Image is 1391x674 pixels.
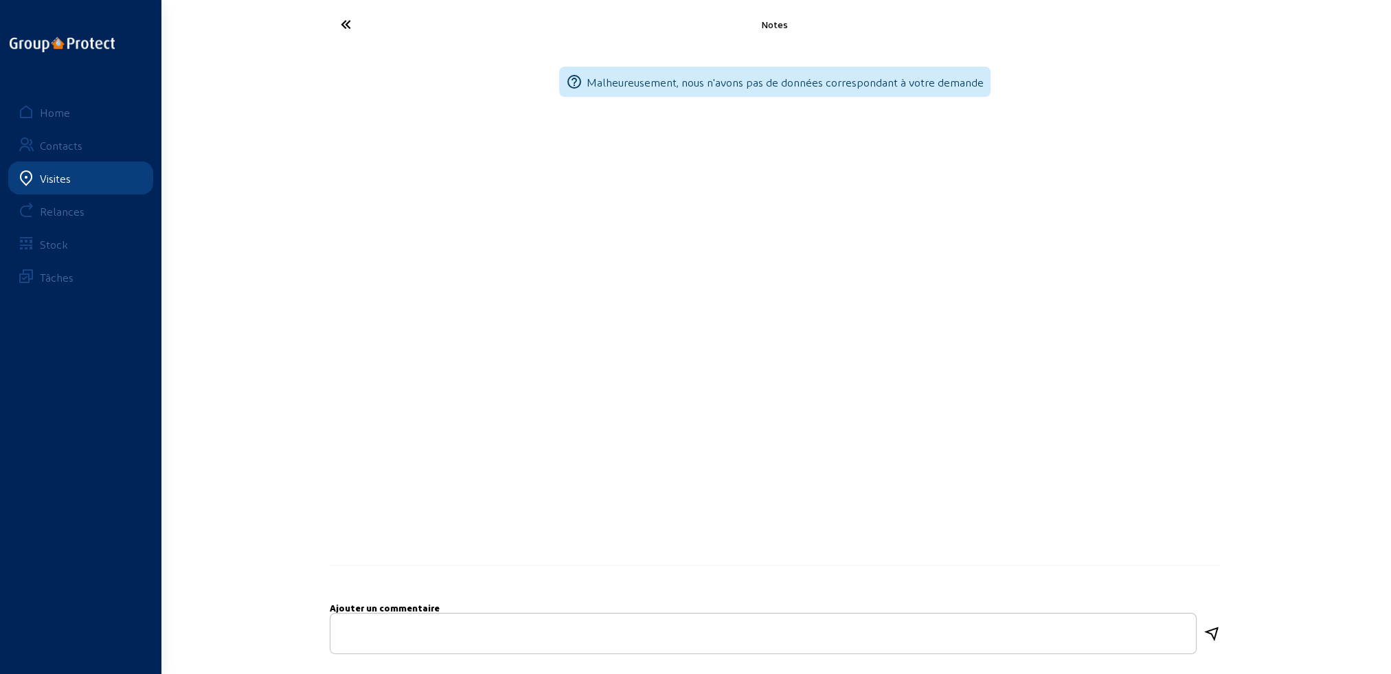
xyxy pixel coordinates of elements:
div: Notes [473,19,1077,30]
div: Contacts [40,139,82,152]
a: Relances [8,194,153,227]
a: Tâches [8,260,153,293]
div: Relances [40,205,84,218]
mat-icon: help_outline [566,74,583,90]
div: Stock [40,238,68,251]
div: Visites [40,172,71,185]
img: logo-oneline.png [10,37,115,52]
a: Stock [8,227,153,260]
span: Malheureusement, nous n'avons pas de données correspondant à votre demande [587,76,984,89]
div: Home [40,106,70,119]
a: Visites [8,161,153,194]
div: Tâches [40,271,73,284]
a: Contacts [8,128,153,161]
a: Home [8,96,153,128]
h5: Ajouter un commentaire [330,603,1220,613]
